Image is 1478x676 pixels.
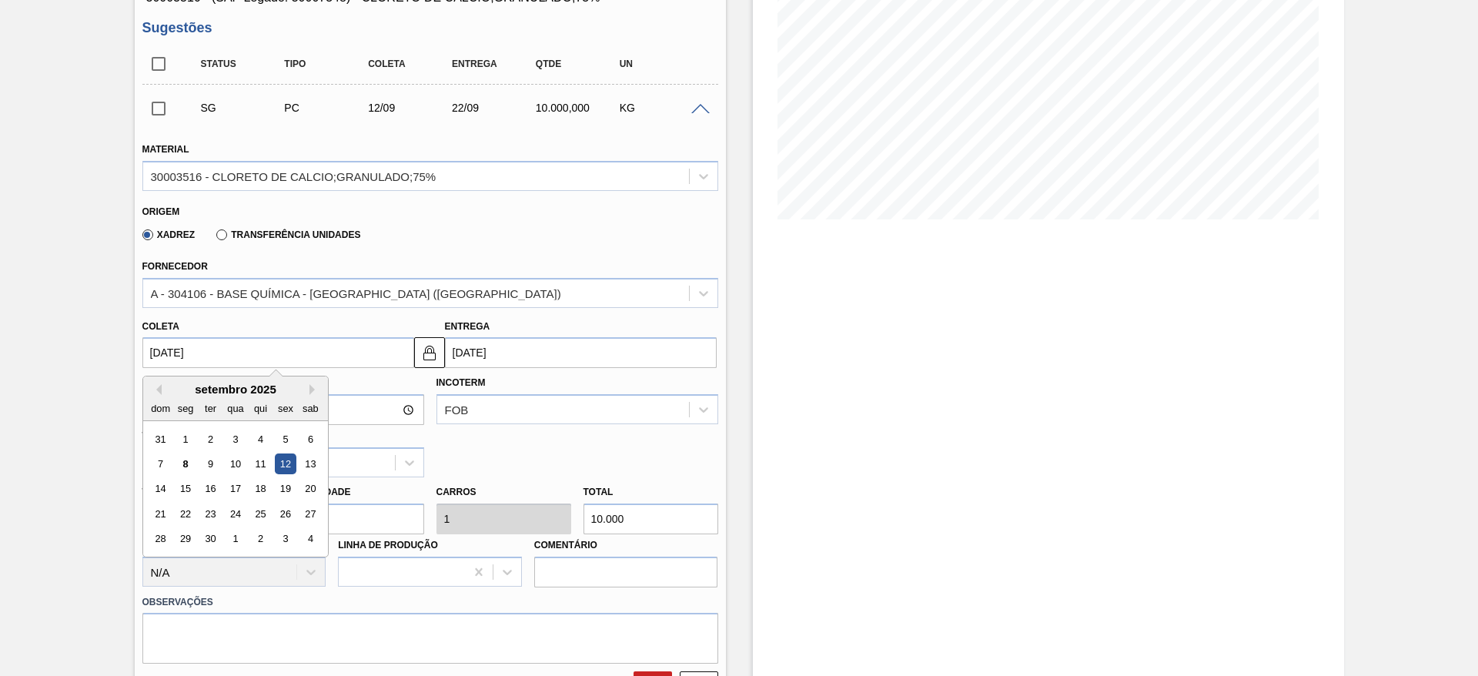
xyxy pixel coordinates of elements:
label: Material [142,144,189,155]
label: Xadrez [142,229,196,240]
div: KG [616,102,709,114]
div: FOB [445,403,469,417]
input: dd/mm/yyyy [142,337,414,368]
button: locked [414,337,445,368]
input: dd/mm/yyyy [445,337,717,368]
div: Choose sexta-feira, 12 de setembro de 2025 [275,453,296,474]
button: Next Month [309,384,320,395]
div: 12/09/2025 [364,102,457,114]
div: Choose domingo, 28 de setembro de 2025 [150,529,171,550]
label: Origem [142,206,180,217]
div: Choose domingo, 14 de setembro de 2025 [150,479,171,500]
div: setembro 2025 [143,383,328,396]
div: Choose sábado, 4 de outubro de 2025 [299,529,320,550]
label: Comentário [534,534,718,557]
div: qui [249,398,270,419]
div: Qtde [532,59,625,69]
img: locked [420,343,439,362]
div: 22/09/2025 [448,102,541,114]
div: Choose terça-feira, 16 de setembro de 2025 [199,479,220,500]
label: Linha de Produção [338,540,438,551]
div: Choose sábado, 6 de setembro de 2025 [299,429,320,450]
div: Choose terça-feira, 23 de setembro de 2025 [199,504,220,524]
div: sex [275,398,296,419]
label: Entrega [445,321,490,332]
div: Choose domingo, 21 de setembro de 2025 [150,504,171,524]
div: Choose domingo, 7 de setembro de 2025 [150,453,171,474]
div: Choose quinta-feira, 2 de outubro de 2025 [249,529,270,550]
div: A - 304106 - BASE QUÍMICA - [GEOGRAPHIC_DATA] ([GEOGRAPHIC_DATA]) [151,286,561,300]
label: Coleta [142,321,179,332]
div: Choose terça-feira, 30 de setembro de 2025 [199,529,220,550]
button: Previous Month [151,384,162,395]
div: Choose sábado, 20 de setembro de 2025 [299,479,320,500]
div: 10.000,000 [532,102,625,114]
div: Choose terça-feira, 9 de setembro de 2025 [199,453,220,474]
div: Choose sexta-feira, 3 de outubro de 2025 [275,529,296,550]
label: Transferência Unidades [216,229,360,240]
div: Choose sexta-feira, 26 de setembro de 2025 [275,504,296,524]
div: sab [299,398,320,419]
div: UN [616,59,709,69]
div: Choose quinta-feira, 25 de setembro de 2025 [249,504,270,524]
div: Choose sábado, 13 de setembro de 2025 [299,453,320,474]
div: Choose quarta-feira, 3 de setembro de 2025 [225,429,246,450]
div: Tipo [280,59,373,69]
div: 30003516 - CLORETO DE CALCIO;GRANULADO;75% [151,169,436,182]
div: Choose quarta-feira, 10 de setembro de 2025 [225,453,246,474]
div: ter [199,398,220,419]
label: Incoterm [436,377,486,388]
div: Choose segunda-feira, 1 de setembro de 2025 [175,429,196,450]
div: Entrega [448,59,541,69]
div: Choose segunda-feira, 15 de setembro de 2025 [175,479,196,500]
div: Choose terça-feira, 2 de setembro de 2025 [199,429,220,450]
label: Observações [142,591,718,614]
div: Choose domingo, 31 de agosto de 2025 [150,429,171,450]
div: Choose quarta-feira, 17 de setembro de 2025 [225,479,246,500]
div: Pedido de Compra [280,102,373,114]
div: Choose sexta-feira, 5 de setembro de 2025 [275,429,296,450]
label: Hora Entrega [142,372,424,394]
div: Choose sexta-feira, 19 de setembro de 2025 [275,479,296,500]
label: Fornecedor [142,261,208,272]
div: Choose quinta-feira, 11 de setembro de 2025 [249,453,270,474]
div: Sugestão Criada [197,102,290,114]
div: Status [197,59,290,69]
div: Choose quinta-feira, 4 de setembro de 2025 [249,429,270,450]
div: Coleta [364,59,457,69]
div: dom [150,398,171,419]
label: Carros [436,487,477,497]
label: Total [584,487,614,497]
div: Choose quarta-feira, 24 de setembro de 2025 [225,504,246,524]
div: qua [225,398,246,419]
div: Choose segunda-feira, 29 de setembro de 2025 [175,529,196,550]
div: Choose segunda-feira, 22 de setembro de 2025 [175,504,196,524]
div: Choose sábado, 27 de setembro de 2025 [299,504,320,524]
h3: Sugestões [142,20,718,36]
div: Choose quinta-feira, 18 de setembro de 2025 [249,479,270,500]
div: Choose quarta-feira, 1 de outubro de 2025 [225,529,246,550]
div: Choose segunda-feira, 8 de setembro de 2025 [175,453,196,474]
div: month 2025-09 [148,427,323,551]
div: seg [175,398,196,419]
